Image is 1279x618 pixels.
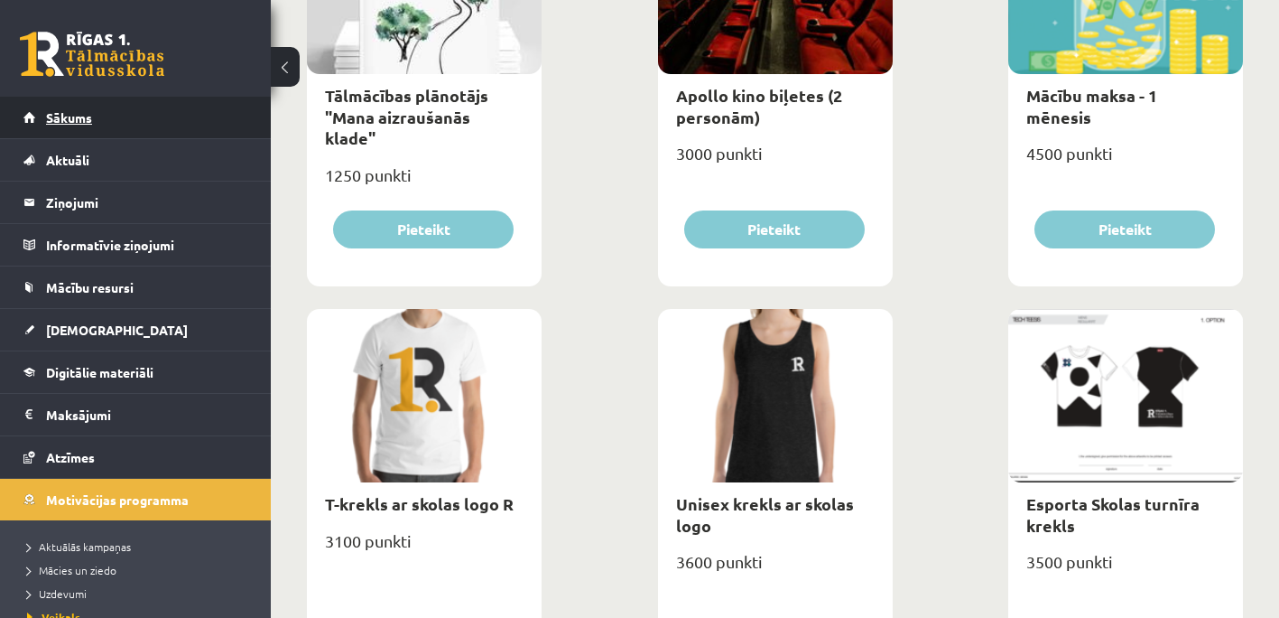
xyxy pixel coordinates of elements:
a: Rīgas 1. Tālmācības vidusskola [20,32,164,77]
a: Informatīvie ziņojumi [23,224,248,266]
a: Aktuāli [23,139,248,181]
a: Unisex krekls ar skolas logo [676,493,854,535]
span: Sākums [46,109,92,126]
a: Sākums [23,97,248,138]
button: Pieteikt [1034,211,1215,248]
div: 3600 punkti [658,547,893,592]
a: Maksājumi [23,394,248,435]
div: 4500 punkti [1008,138,1243,183]
span: Motivācijas programma [46,492,189,508]
span: Aktuālās kampaņas [27,539,131,554]
span: Digitālie materiāli [46,364,153,380]
a: T-krekls ar skolas logo R [325,493,514,514]
a: Mācību resursi [23,267,248,308]
a: Atzīmes [23,436,248,478]
div: 1250 punkti [307,160,542,205]
a: Tālmācības plānotājs "Mana aizraušanās klade" [325,85,488,148]
span: [DEMOGRAPHIC_DATA] [46,322,188,338]
legend: Ziņojumi [46,182,248,223]
a: Apollo kino biļetes (2 personām) [676,85,842,126]
a: Motivācijas programma [23,479,248,520]
legend: Informatīvie ziņojumi [46,224,248,266]
a: Digitālie materiāli [23,351,248,393]
span: Mācību resursi [46,279,134,295]
div: 3000 punkti [658,138,893,183]
a: Mācību maksa - 1 mēnesis [1026,85,1157,126]
button: Pieteikt [684,211,865,248]
div: 3500 punkti [1008,547,1243,592]
a: Uzdevumi [27,585,253,602]
span: Atzīmes [46,449,95,465]
a: [DEMOGRAPHIC_DATA] [23,309,248,351]
legend: Maksājumi [46,394,248,435]
span: Mācies un ziedo [27,563,116,577]
a: Aktuālās kampaņas [27,538,253,555]
a: Mācies un ziedo [27,562,253,578]
button: Pieteikt [333,211,514,248]
span: Aktuāli [46,152,89,168]
span: Uzdevumi [27,586,87,601]
div: 3100 punkti [307,526,542,571]
a: Esporta Skolas turnīra krekls [1026,493,1200,535]
a: Ziņojumi [23,182,248,223]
